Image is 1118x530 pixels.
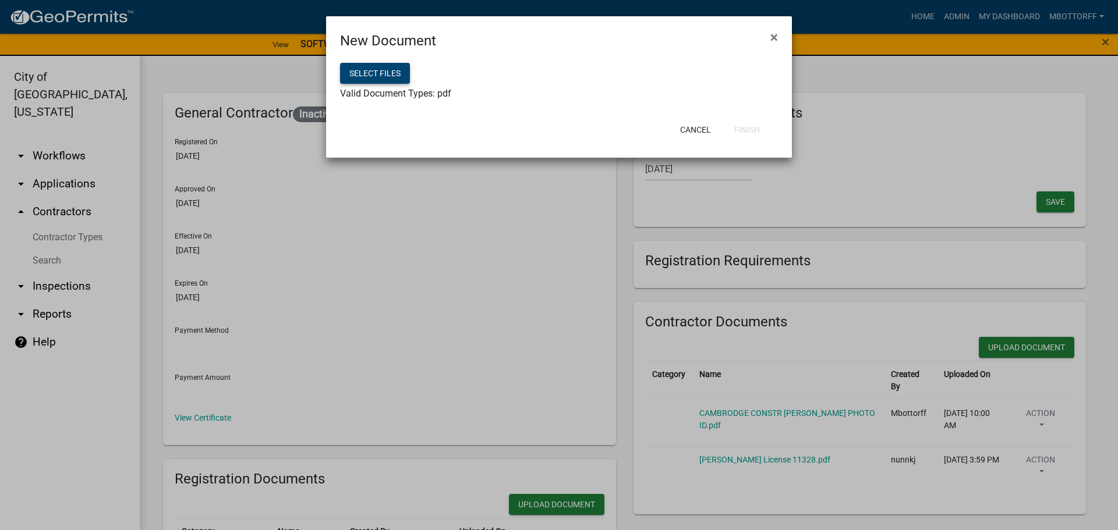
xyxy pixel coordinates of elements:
[340,88,451,99] span: Valid Document Types: pdf
[761,21,787,54] button: Close
[340,30,436,51] h4: New Document
[725,119,769,140] button: Finish
[340,63,410,84] button: Select files
[671,119,720,140] button: Cancel
[770,29,778,45] span: ×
